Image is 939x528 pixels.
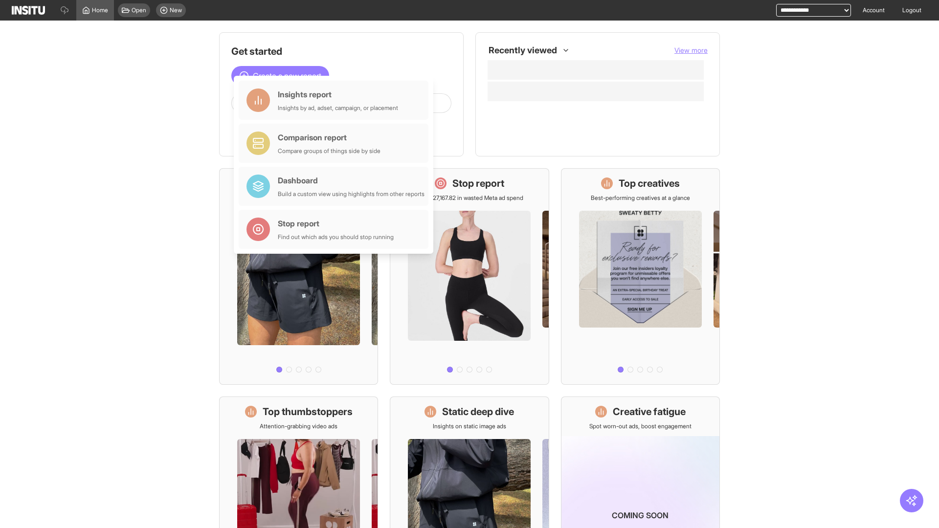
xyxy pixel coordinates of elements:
div: Comparison report [278,132,380,143]
span: Open [132,6,146,14]
h1: Stop report [452,176,504,190]
h1: Top thumbstoppers [263,405,353,418]
img: Logo [12,6,45,15]
h1: Static deep dive [442,405,514,418]
button: View more [674,45,708,55]
div: Insights by ad, adset, campaign, or placement [278,104,398,112]
span: View more [674,46,708,54]
a: Stop reportSave £27,167.82 in wasted Meta ad spend [390,168,549,385]
span: Home [92,6,108,14]
span: New [170,6,182,14]
h1: Get started [231,44,451,58]
p: Insights on static image ads [433,422,506,430]
div: Insights report [278,88,398,100]
div: Build a custom view using highlights from other reports [278,190,425,198]
p: Attention-grabbing video ads [260,422,337,430]
button: Create a new report [231,66,329,86]
a: Top creativesBest-performing creatives at a glance [561,168,720,385]
p: Save £27,167.82 in wasted Meta ad spend [415,194,523,202]
a: What's live nowSee all active ads instantly [219,168,378,385]
div: Find out which ads you should stop running [278,233,394,241]
div: Compare groups of things side by side [278,147,380,155]
div: Stop report [278,218,394,229]
p: Best-performing creatives at a glance [591,194,690,202]
span: Create a new report [253,70,321,82]
div: Dashboard [278,175,425,186]
h1: Top creatives [619,176,680,190]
